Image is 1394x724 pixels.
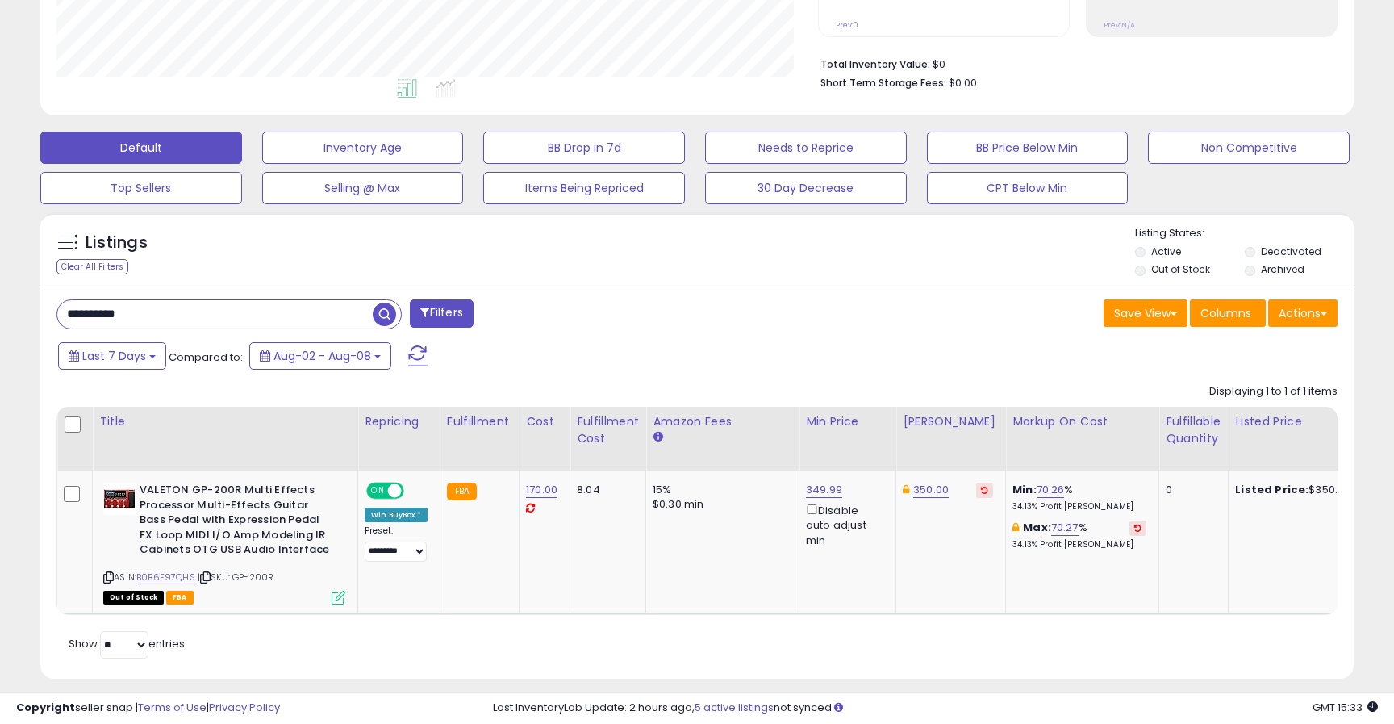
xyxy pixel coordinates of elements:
span: FBA [166,591,194,605]
b: Listed Price: [1235,482,1308,497]
div: Displaying 1 to 1 of 1 items [1209,384,1338,400]
div: Fulfillable Quantity [1166,413,1221,447]
small: Prev: N/A [1104,20,1135,30]
a: 5 active listings [695,700,774,715]
label: Active [1151,245,1181,258]
p: 34.13% Profit [PERSON_NAME] [1012,501,1146,513]
div: Clear All Filters [56,259,128,274]
span: Aug-02 - Aug-08 [273,348,371,364]
button: Save View [1104,299,1187,327]
div: 8.04 [577,483,633,497]
b: VALETON GP-200R Multi Effects Processor Multi-Effects Guitar Bass Pedal with Expression Pedal FX ... [140,483,336,562]
div: $0.30 min [653,497,787,512]
b: Max: [1023,520,1051,535]
a: Privacy Policy [209,700,280,715]
strong: Copyright [16,700,75,715]
a: Terms of Use [138,700,207,715]
div: Fulfillment Cost [577,413,639,447]
div: $350.00 [1235,483,1369,497]
button: Filters [410,299,473,328]
a: B0B6F97QHS [136,571,195,584]
p: 34.13% Profit [PERSON_NAME] [1012,539,1146,550]
div: % [1012,483,1146,513]
div: Title [99,413,351,430]
div: Markup on Cost [1012,413,1152,430]
button: CPT Below Min [927,172,1129,204]
h5: Listings [86,232,148,254]
div: Amazon Fees [653,413,792,430]
p: Listing States: [1135,226,1353,241]
span: Last 7 Days [82,348,146,364]
a: 70.27 [1051,520,1079,536]
button: Needs to Reprice [705,132,907,164]
a: 350.00 [913,482,949,498]
div: Fulfillment [447,413,512,430]
span: Columns [1200,305,1251,321]
button: Top Sellers [40,172,242,204]
button: Last 7 Days [58,342,166,370]
span: ON [368,484,388,498]
div: seller snap | | [16,701,280,716]
button: BB Drop in 7d [483,132,685,164]
button: Selling @ Max [262,172,464,204]
div: Disable auto adjust min [806,501,883,548]
button: Inventory Age [262,132,464,164]
div: Min Price [806,413,889,430]
small: Amazon Fees. [653,430,662,445]
div: Preset: [365,525,428,562]
span: 2025-08-16 15:33 GMT [1313,700,1378,715]
label: Archived [1261,262,1304,276]
small: FBA [447,483,477,500]
b: Short Term Storage Fees: [820,76,946,90]
b: Min: [1012,482,1037,497]
div: [PERSON_NAME] [903,413,999,430]
label: Out of Stock [1151,262,1210,276]
span: All listings that are currently out of stock and unavailable for purchase on Amazon [103,591,164,605]
div: ASIN: [103,483,345,602]
small: Prev: 0 [836,20,858,30]
span: OFF [402,484,428,498]
li: $0 [820,53,1325,73]
div: 15% [653,483,787,497]
a: 170.00 [526,482,557,498]
a: 349.99 [806,482,842,498]
span: $0.00 [949,75,977,90]
th: The percentage added to the cost of goods (COGS) that forms the calculator for Min & Max prices. [1006,407,1159,471]
span: | SKU: GP-200R [198,571,273,584]
div: Cost [526,413,563,430]
b: Total Inventory Value: [820,57,930,71]
span: Show: entries [69,636,185,651]
div: Win BuyBox * [365,508,428,522]
div: 0 [1166,483,1216,497]
button: Columns [1190,299,1266,327]
button: Items Being Repriced [483,172,685,204]
span: Compared to: [169,349,243,365]
button: Non Competitive [1148,132,1350,164]
label: Deactivated [1261,245,1321,258]
div: Repricing [365,413,433,430]
button: Aug-02 - Aug-08 [249,342,391,370]
button: Actions [1268,299,1338,327]
a: 70.26 [1037,482,1065,498]
div: Last InventoryLab Update: 2 hours ago, not synced. [493,701,1378,716]
button: Default [40,132,242,164]
img: 51-PeeD4EoL._SL40_.jpg [103,483,136,515]
div: Listed Price [1235,413,1375,430]
button: BB Price Below Min [927,132,1129,164]
button: 30 Day Decrease [705,172,907,204]
div: % [1012,521,1146,550]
